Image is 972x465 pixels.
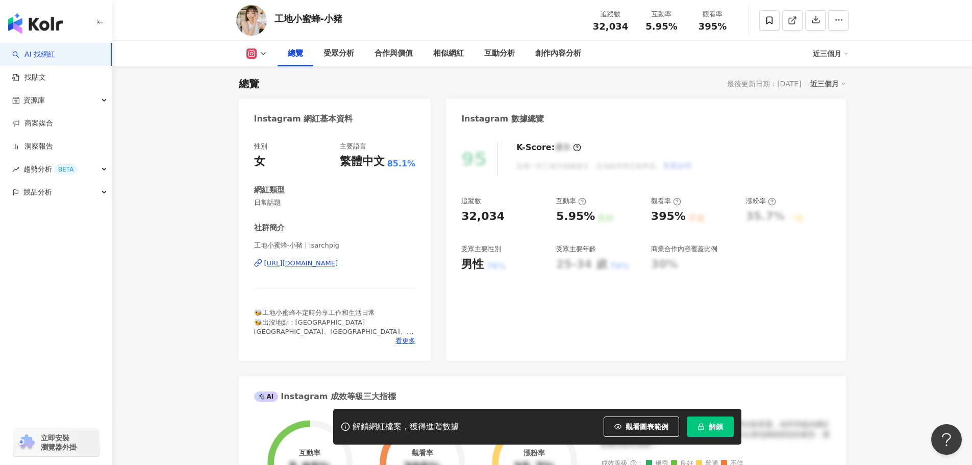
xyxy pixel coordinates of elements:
div: 受眾主要性別 [461,244,501,254]
div: 創作內容分析 [535,47,581,60]
div: Instagram 數據總覽 [461,113,544,125]
span: 資源庫 [23,89,45,112]
span: lock [697,423,705,430]
div: 商業合作內容覆蓋比例 [651,244,717,254]
div: 互動分析 [484,47,515,60]
span: 工地小蜜蜂-小豬 | isarchpig [254,241,416,250]
a: 洞察報告 [12,141,53,152]
div: 相似網紅 [433,47,464,60]
div: 工地小蜜蜂-小豬 [275,12,342,25]
span: 看更多 [395,336,415,346]
div: 總覽 [239,77,259,91]
div: 解鎖網紅檔案，獲得進階數據 [353,422,459,432]
div: 觀看率 [412,449,433,457]
div: AI [254,391,279,402]
span: 競品分析 [23,181,52,204]
div: 5.95% [556,209,595,225]
span: rise [12,166,19,173]
div: 性別 [254,142,267,151]
div: 受眾主要年齡 [556,244,596,254]
div: 合作與價值 [375,47,413,60]
div: 受眾分析 [323,47,354,60]
div: 漲粉率 [746,197,776,206]
div: 互動率 [556,197,586,206]
div: 近三個月 [813,45,849,62]
a: searchAI 找網紅 [12,50,55,60]
div: K-Score : [516,142,581,153]
span: 5.95% [645,21,677,32]
div: Instagram 成效等級三大指標 [254,391,396,402]
img: KOL Avatar [236,5,267,36]
div: 互動率 [299,449,320,457]
div: 主要語言 [340,142,366,151]
span: 32,034 [593,21,628,32]
a: 找貼文 [12,72,46,83]
div: 繁體中文 [340,154,385,169]
img: logo [8,13,63,34]
div: 最後更新日期：[DATE] [727,80,801,88]
button: 觀看圖表範例 [604,417,679,437]
a: [URL][DOMAIN_NAME] [254,259,416,268]
a: 商案媒合 [12,118,53,129]
div: 追蹤數 [461,197,481,206]
a: chrome extension立即安裝 瀏覽器外掛 [13,429,99,456]
div: 互動率 [642,9,681,19]
span: 趨勢分析 [23,158,78,181]
div: 社群簡介 [254,223,285,233]
div: Instagram 網紅基本資料 [254,113,353,125]
span: 解鎖 [709,423,723,431]
div: 女 [254,154,265,169]
span: 觀看圖表範例 [626,423,668,431]
div: 漲粉率 [524,449,545,457]
div: [URL][DOMAIN_NAME] [264,259,338,268]
div: 追蹤數 [591,9,630,19]
button: 解鎖 [687,417,734,437]
div: 網紅類型 [254,185,285,195]
div: 觀看率 [693,9,732,19]
span: 🐝工地小蜜蜂不定時分享工作和生活日常 🐝出沒地點：[GEOGRAPHIC_DATA][GEOGRAPHIC_DATA]、[GEOGRAPHIC_DATA]、[GEOGRAPHIC_DATA] 🤝... [254,309,414,363]
div: 395% [651,209,686,225]
div: 總覽 [288,47,303,60]
span: 立即安裝 瀏覽器外掛 [41,433,77,452]
div: 男性 [461,257,484,273]
div: 32,034 [461,209,505,225]
span: 395% [699,21,727,32]
div: BETA [54,164,78,175]
img: chrome extension [16,434,36,451]
span: 85.1% [387,158,416,169]
div: 觀看率 [651,197,681,206]
span: 日常話題 [254,198,416,207]
div: 近三個月 [810,77,846,90]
